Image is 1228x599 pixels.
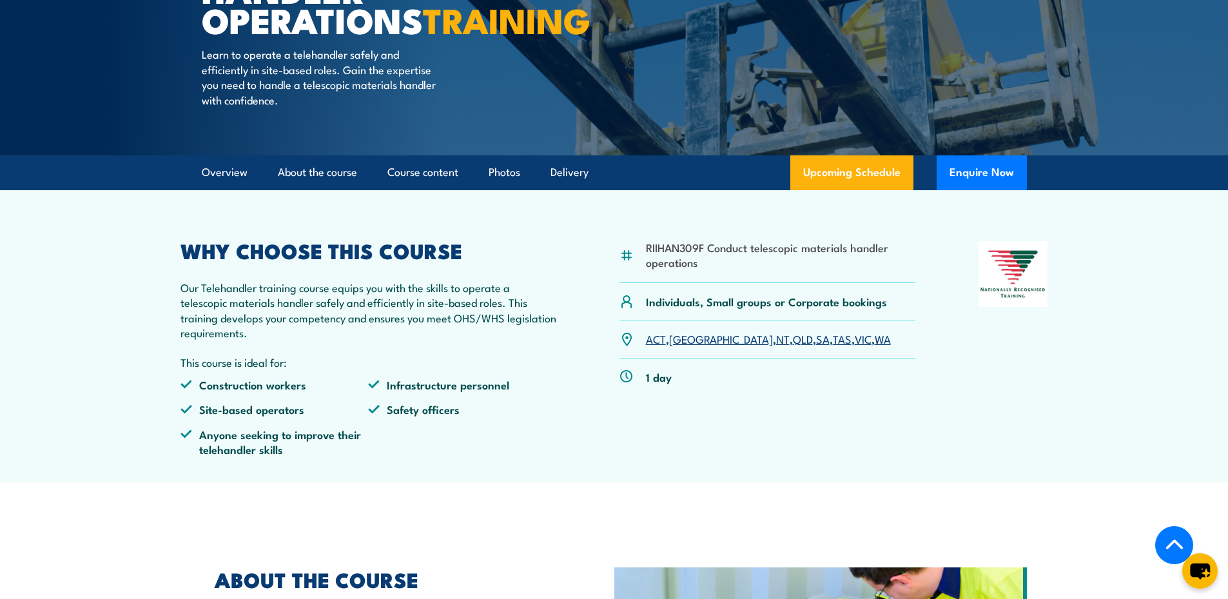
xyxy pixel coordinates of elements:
a: QLD [793,331,813,346]
a: SA [816,331,830,346]
a: Upcoming Schedule [790,155,913,190]
h2: ABOUT THE COURSE [215,570,555,588]
p: Learn to operate a telehandler safely and efficiently in site-based roles. Gain the expertise you... [202,46,437,107]
li: RIIHAN309F Conduct telescopic materials handler operations [646,240,916,270]
a: About the course [278,155,357,190]
li: Construction workers [180,377,369,392]
li: Site-based operators [180,402,369,417]
img: Nationally Recognised Training logo. [979,241,1048,307]
p: 1 day [646,369,672,384]
a: TAS [833,331,852,346]
a: WA [875,331,891,346]
a: ACT [646,331,666,346]
button: Enquire Now [937,155,1027,190]
a: VIC [855,331,872,346]
li: Anyone seeking to improve their telehandler skills [180,427,369,457]
li: Safety officers [368,402,556,417]
a: NT [776,331,790,346]
button: chat-button [1182,553,1218,589]
p: , , , , , , , [646,331,891,346]
p: Individuals, Small groups or Corporate bookings [646,294,887,309]
li: Infrastructure personnel [368,377,556,392]
a: Delivery [551,155,589,190]
h2: WHY CHOOSE THIS COURSE [180,241,557,259]
a: Photos [489,155,520,190]
a: [GEOGRAPHIC_DATA] [669,331,773,346]
p: This course is ideal for: [180,355,557,369]
p: Our Telehandler training course equips you with the skills to operate a telescopic materials hand... [180,280,557,340]
a: Overview [202,155,248,190]
a: Course content [387,155,458,190]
